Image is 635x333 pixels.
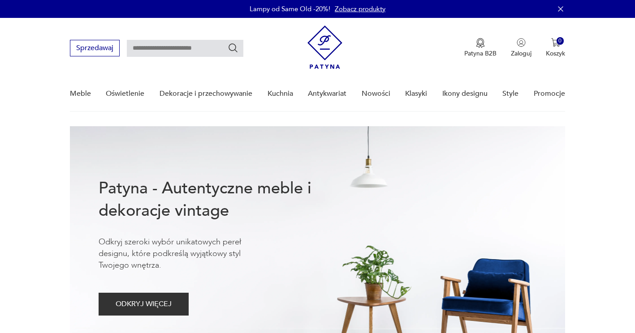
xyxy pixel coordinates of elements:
[502,77,518,111] a: Style
[250,4,330,13] p: Lampy od Same Old -20%!
[546,49,565,58] p: Koszyk
[464,38,497,58] button: Patyna B2B
[517,38,526,47] img: Ikonka użytkownika
[99,236,269,271] p: Odkryj szeroki wybór unikatowych pereł designu, które podkreślą wyjątkowy styl Twojego wnętrza.
[534,77,565,111] a: Promocje
[70,40,120,56] button: Sprzedawaj
[362,77,390,111] a: Nowości
[307,26,342,69] img: Patyna - sklep z meblami i dekoracjami vintage
[442,77,488,111] a: Ikony designu
[228,43,238,53] button: Szukaj
[99,177,341,222] h1: Patyna - Autentyczne meble i dekoracje vintage
[268,77,293,111] a: Kuchnia
[464,38,497,58] a: Ikona medaluPatyna B2B
[335,4,385,13] a: Zobacz produkty
[557,37,564,45] div: 0
[464,49,497,58] p: Patyna B2B
[308,77,346,111] a: Antykwariat
[70,46,120,52] a: Sprzedawaj
[70,77,91,111] a: Meble
[551,38,560,47] img: Ikona koszyka
[160,77,252,111] a: Dekoracje i przechowywanie
[476,38,485,48] img: Ikona medalu
[99,302,189,308] a: ODKRYJ WIĘCEJ
[99,293,189,316] button: ODKRYJ WIĘCEJ
[546,38,565,58] button: 0Koszyk
[106,77,144,111] a: Oświetlenie
[511,38,531,58] button: Zaloguj
[405,77,427,111] a: Klasyki
[511,49,531,58] p: Zaloguj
